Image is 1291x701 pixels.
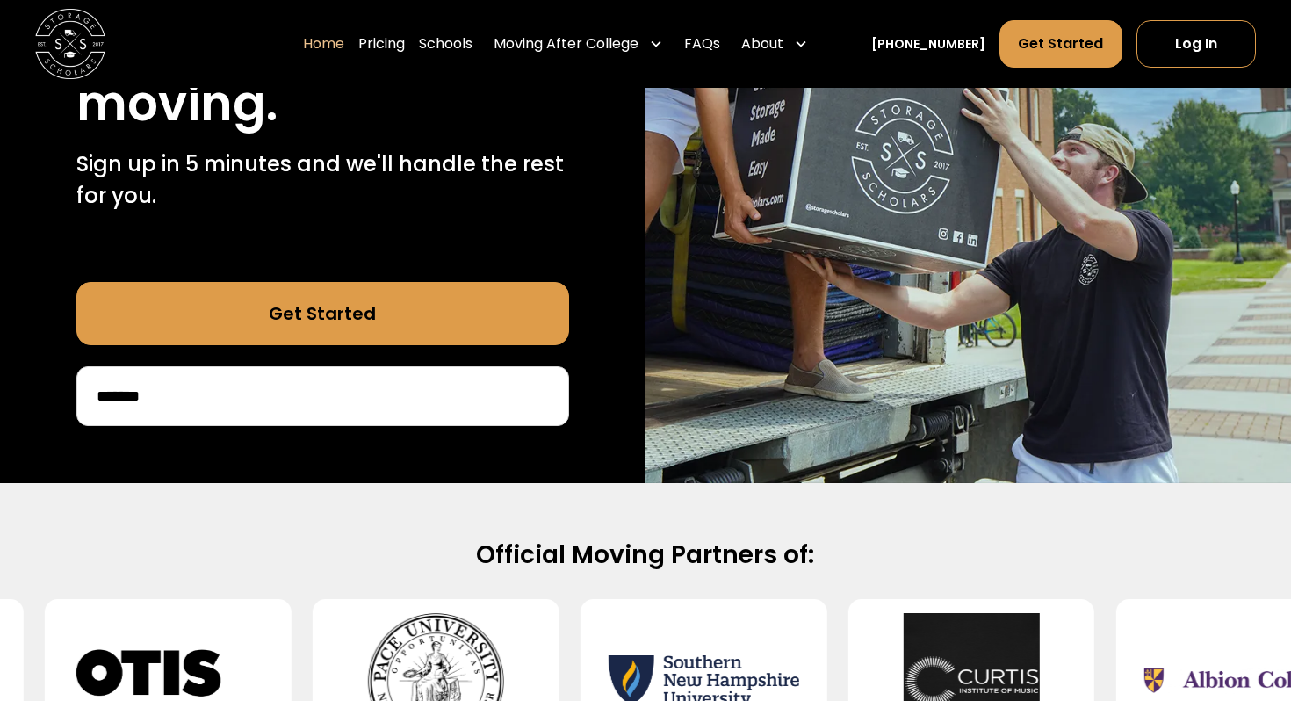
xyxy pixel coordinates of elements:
h2: Official Moving Partners of: [82,539,1208,572]
a: Pricing [358,19,405,69]
div: Moving After College [494,33,638,54]
a: Get Started [999,20,1122,68]
div: About [734,19,815,69]
a: home [35,9,105,79]
a: Log In [1136,20,1256,68]
a: Schools [419,19,472,69]
div: Moving After College [487,19,670,69]
a: Get Started [76,282,569,345]
p: Sign up in 5 minutes and we'll handle the rest for you. [76,148,569,212]
a: FAQs [684,19,720,69]
div: About [741,33,783,54]
a: [PHONE_NUMBER] [871,35,985,54]
a: Home [303,19,344,69]
img: Storage Scholars main logo [35,9,105,79]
